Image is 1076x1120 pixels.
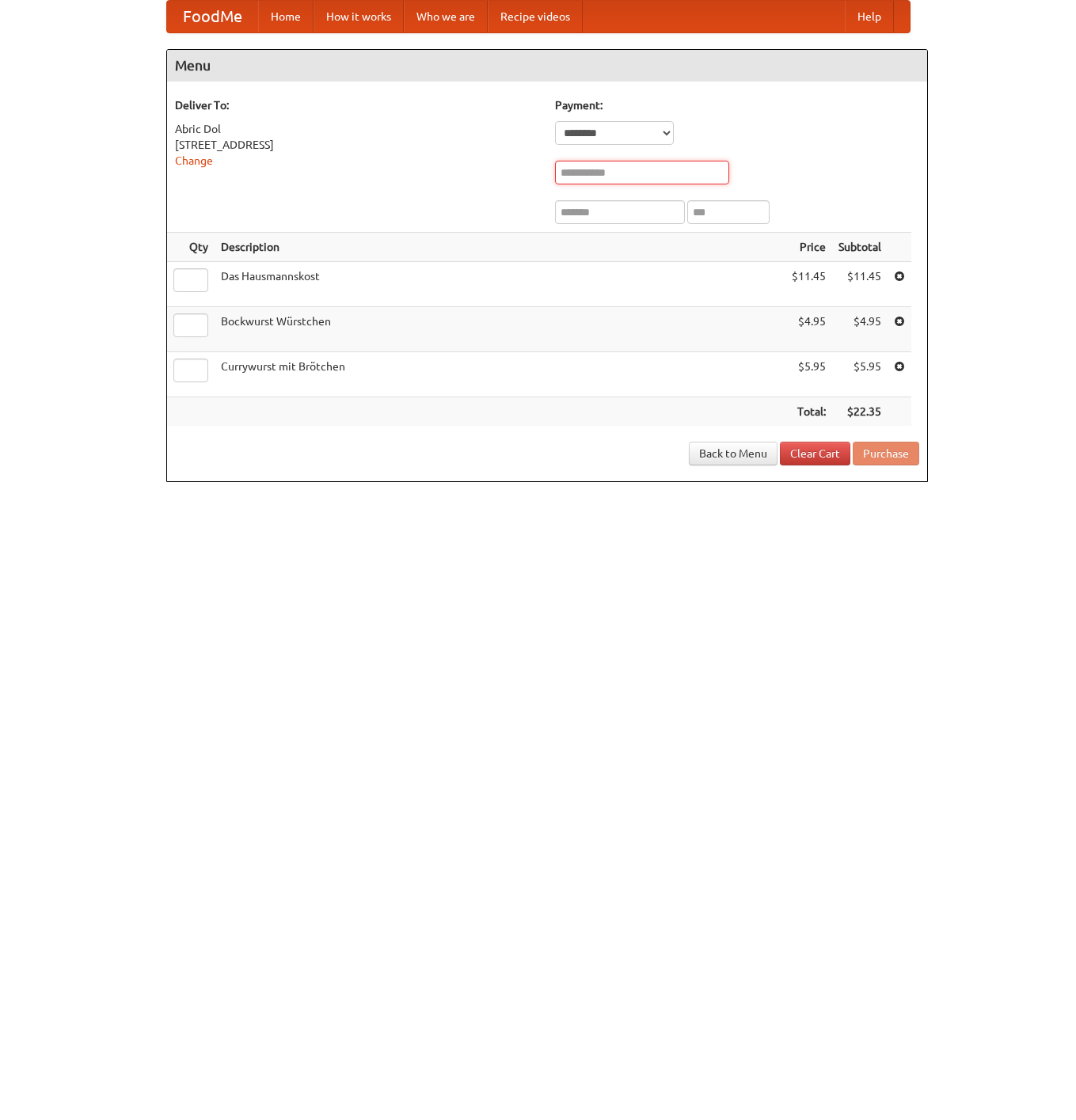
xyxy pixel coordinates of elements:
[215,352,785,397] td: Currywurst mit Brötchen
[785,233,832,262] th: Price
[215,262,785,307] td: Das Hausmannskost
[785,352,832,397] td: $5.95
[215,307,785,352] td: Bockwurst Würstchen
[832,307,888,352] td: $4.95
[845,1,894,32] a: Help
[167,233,215,262] th: Qty
[785,307,832,352] td: $4.95
[488,1,583,32] a: Recipe videos
[689,442,778,465] a: Back to Menu
[175,121,539,137] div: Abric Dol
[832,233,888,262] th: Subtotal
[167,50,927,82] h4: Menu
[314,1,404,32] a: How it works
[404,1,488,32] a: Who we are
[555,97,919,113] h5: Payment:
[258,1,314,32] a: Home
[175,154,213,167] a: Change
[175,137,539,153] div: [STREET_ADDRESS]
[832,262,888,307] td: $11.45
[785,262,832,307] td: $11.45
[215,233,785,262] th: Description
[175,97,539,113] h5: Deliver To:
[832,397,888,427] th: $22.35
[780,442,850,465] a: Clear Cart
[167,1,258,32] a: FoodMe
[832,352,888,397] td: $5.95
[785,397,832,427] th: Total:
[853,442,919,465] button: Purchase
